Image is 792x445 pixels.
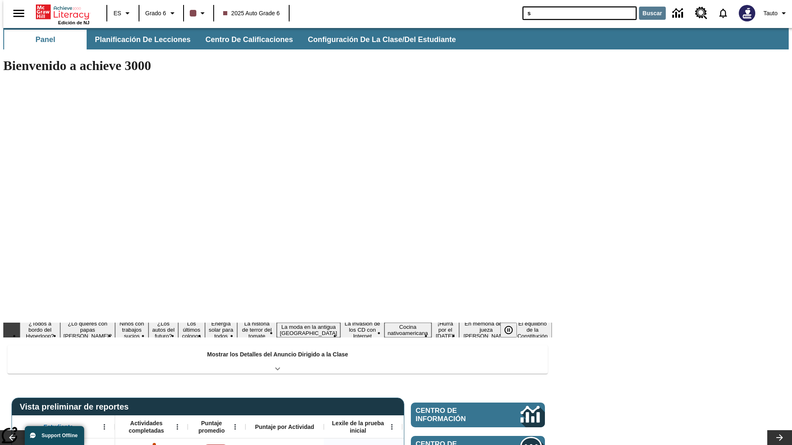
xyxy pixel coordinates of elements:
button: Diapositiva 12 En memoria de la jueza O'Connor [459,319,513,340]
button: Diapositiva 3 Niños con trabajos sucios [115,319,148,340]
button: Carrusel de lecciones, seguir [767,430,792,445]
h1: Bienvenido a achieve 3000 [3,58,552,73]
button: Perfil/Configuración [760,6,792,21]
a: Centro de información [411,403,545,427]
span: ES [113,9,121,18]
button: El color de la clase es café oscuro. Cambiar el color de la clase. [186,6,211,21]
a: Portada [36,4,90,20]
div: Subbarra de navegación [3,30,463,49]
div: Mostrar los Detalles del Anuncio Dirigido a la Clase [7,345,548,374]
span: Vista preliminar de reportes [20,402,133,412]
button: Diapositiva 6 Energía solar para todos [205,319,237,340]
input: Buscar campo [523,7,636,20]
button: Diapositiva 4 ¿Los autos del futuro? [148,319,178,340]
button: Escoja un nuevo avatar [734,2,760,24]
a: Notificaciones [712,2,734,24]
button: Diapositiva 10 Cocina nativoamericana [384,323,431,337]
a: Centro de información [667,2,690,25]
span: Puntaje promedio [192,419,231,434]
button: Abrir menú [98,421,111,433]
button: Diapositiva 7 La historia de terror del tomate [237,319,277,340]
button: Diapositiva 11 ¡Hurra por el Día de la Constitución! [431,319,460,340]
button: Support Offline [25,426,84,445]
button: Abrir menú [171,421,184,433]
button: Pausar [500,323,517,337]
button: Centro de calificaciones [199,30,299,49]
button: Diapositiva 1 ¿Todos a bordo del Hyperloop? [20,319,60,340]
button: Abrir el menú lateral [7,1,31,26]
span: Actividades completadas [119,419,174,434]
span: 2025 Auto Grade 6 [223,9,280,18]
span: Tauto [764,9,778,18]
span: Edición de NJ [58,20,90,25]
button: Lenguaje: ES, Selecciona un idioma [110,6,136,21]
span: Puntaje por Actividad [255,423,314,431]
span: Estudiante [44,423,73,431]
a: Centro de recursos, Se abrirá en una pestaña nueva. [690,2,712,24]
span: Centro de información [416,407,493,423]
button: Panel [4,30,87,49]
button: Configuración de la clase/del estudiante [301,30,462,49]
button: Diapositiva 2 ¿Lo quieres con papas fritas? [60,319,115,340]
button: Buscar [639,7,666,20]
button: Abrir menú [229,421,241,433]
button: Diapositiva 8 La moda en la antigua Roma [277,323,341,337]
span: Support Offline [42,433,78,438]
div: Portada [36,3,90,25]
div: Pausar [500,323,525,337]
button: Planificación de lecciones [88,30,197,49]
span: Grado 6 [145,9,166,18]
p: Mostrar los Detalles del Anuncio Dirigido a la Clase [207,350,348,359]
button: Diapositiva 9 La invasión de los CD con Internet [340,319,384,340]
img: Avatar [739,5,755,21]
button: Diapositiva 5 Los últimos colonos [178,319,205,340]
span: Lexile de la prueba inicial [328,419,388,434]
button: Abrir menú [386,421,398,433]
button: Diapositiva 13 El equilibrio de la Constitución [513,319,552,340]
button: Grado: Grado 6, Elige un grado [142,6,181,21]
div: Subbarra de navegación [3,28,789,49]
